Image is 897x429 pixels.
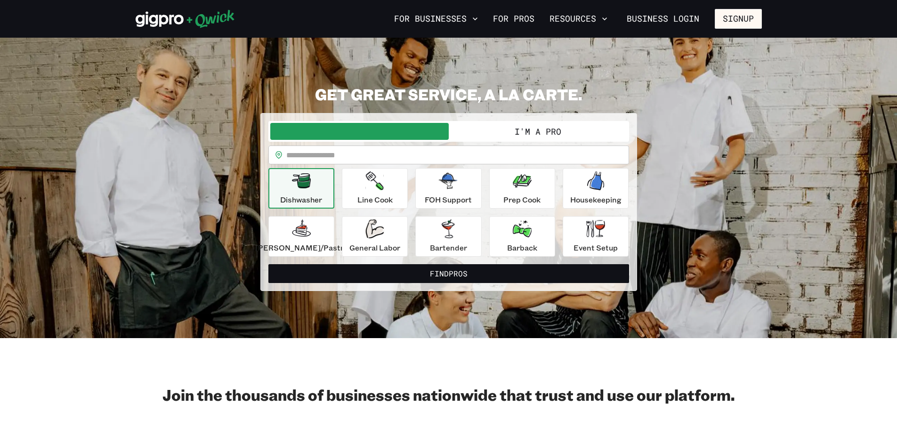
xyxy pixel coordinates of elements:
[349,242,400,253] p: General Labor
[342,216,408,257] button: General Labor
[268,168,334,209] button: Dishwasher
[619,9,707,29] a: Business Login
[570,194,622,205] p: Housekeeping
[268,216,334,257] button: [PERSON_NAME]/Pastry
[449,123,627,140] button: I'm a Pro
[268,264,629,283] button: FindPros
[425,194,472,205] p: FOH Support
[489,216,555,257] button: Barback
[270,123,449,140] button: I'm a Business
[503,194,541,205] p: Prep Cook
[342,168,408,209] button: Line Cook
[574,242,618,253] p: Event Setup
[489,168,555,209] button: Prep Cook
[255,242,347,253] p: [PERSON_NAME]/Pastry
[715,9,762,29] button: Signup
[563,216,629,257] button: Event Setup
[415,168,481,209] button: FOH Support
[415,216,481,257] button: Bartender
[136,385,762,404] h2: Join the thousands of businesses nationwide that trust and use our platform.
[563,168,629,209] button: Housekeeping
[489,11,538,27] a: For Pros
[507,242,537,253] p: Barback
[430,242,467,253] p: Bartender
[357,194,393,205] p: Line Cook
[280,194,322,205] p: Dishwasher
[260,85,637,104] h2: GET GREAT SERVICE, A LA CARTE.
[390,11,482,27] button: For Businesses
[546,11,611,27] button: Resources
